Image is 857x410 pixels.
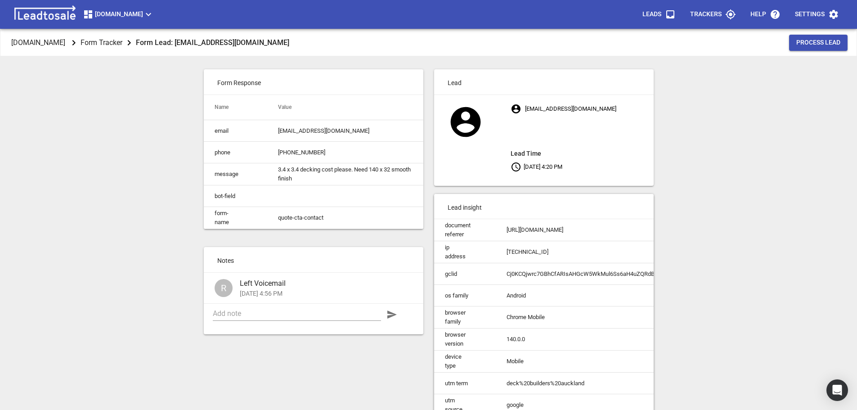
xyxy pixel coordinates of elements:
svg: Your local time [511,162,521,172]
td: Chrome Mobile [496,306,830,329]
td: browser family [434,306,496,329]
button: [DOMAIN_NAME] [79,5,157,23]
td: deck%20builders%20auckland [496,373,830,394]
td: email [204,120,268,142]
td: Cj0KCQjwrc7GBhCfARIsAHGcW5WkMul6Ss6aH4uZQRdBe1XHGemMJisZXVUeMJCsUhstN2zCGO_EZzYaAs5qEALw_wcB [496,263,830,285]
td: 3.4 x 3.4 decking cost please. Need 140 x 32 smooth finish [267,163,423,185]
p: Lead [434,69,654,95]
td: message [204,163,268,185]
td: Android [496,285,830,306]
span: Left Voicemail [240,278,405,289]
th: Name [204,95,268,120]
td: [EMAIL_ADDRESS][DOMAIN_NAME] [267,120,423,142]
td: quote-cta-contact [267,207,423,229]
p: [EMAIL_ADDRESS][DOMAIN_NAME] [DATE] 4:20 PM [511,101,653,175]
span: Process Lead [796,38,840,47]
p: Trackers [690,10,722,19]
td: device type [434,351,496,373]
div: Ross Dustin [215,279,233,297]
td: 140.0.0 [496,329,830,351]
td: gclid [434,263,496,285]
td: document referrer [434,219,496,241]
p: Form Response [204,69,423,95]
td: ip address [434,241,496,263]
span: [DOMAIN_NAME] [83,9,154,20]
img: logo [11,5,79,23]
p: [DOMAIN_NAME] [11,37,65,48]
aside: Lead Time [511,148,653,159]
p: [DATE] 4:56 PM [240,289,405,298]
td: [TECHNICAL_ID] [496,241,830,263]
aside: Form Lead: [EMAIL_ADDRESS][DOMAIN_NAME] [136,36,289,49]
td: bot-field [204,185,268,207]
th: Value [267,95,423,120]
td: Mobile [496,351,830,373]
td: utm term [434,373,496,394]
p: Leads [642,10,661,19]
p: Notes [204,247,423,272]
div: Open Intercom Messenger [826,379,848,401]
p: Form Tracker [81,37,122,48]
p: Lead insight [434,194,654,219]
td: [PHONE_NUMBER] [267,142,423,163]
p: Help [750,10,766,19]
button: Process Lead [789,35,848,51]
td: phone [204,142,268,163]
p: Settings [795,10,825,19]
td: browser version [434,329,496,351]
td: os family [434,285,496,306]
td: form-name [204,207,268,229]
td: [URL][DOMAIN_NAME] [496,219,830,241]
